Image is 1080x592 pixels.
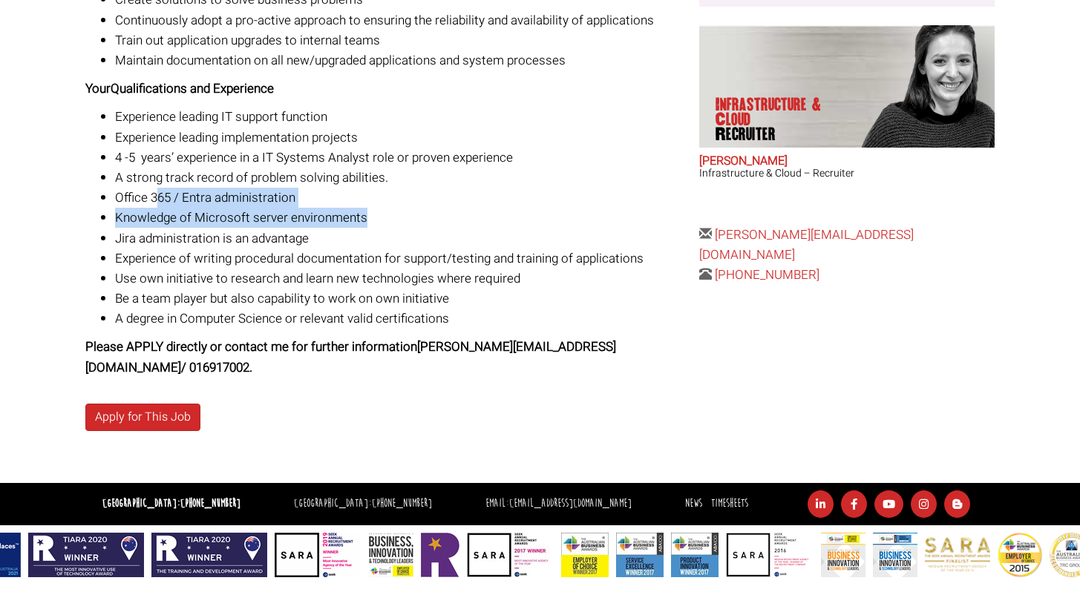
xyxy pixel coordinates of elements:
li: [GEOGRAPHIC_DATA]: [290,493,436,515]
strong: Please APPLY directly or contact me for further information [PERSON_NAME][EMAIL_ADDRESS][DOMAIN_N... [85,338,616,376]
li: Continuously adopt a pro-active approach to ensuring the reliability and availability of applicat... [115,10,688,30]
a: Timesheets [711,496,748,510]
a: [EMAIL_ADDRESS][DOMAIN_NAME] [509,496,632,510]
li: Office 365 / Entra administration [115,188,688,208]
span: Recruiter [716,127,830,142]
li: Experience leading IT support function [115,107,688,127]
li: Train out application upgrades to internal teams [115,30,688,50]
li: Maintain documentation on all new/upgraded applications and system processes [115,50,688,70]
strong: [GEOGRAPHIC_DATA]: [102,496,240,510]
b: Qualifications and Experience [111,79,274,98]
li: A strong track record of problem solving abilities. [115,168,688,188]
a: [PERSON_NAME][EMAIL_ADDRESS][DOMAIN_NAME] [699,226,914,264]
strong: Your [85,79,111,98]
a: Apply for This Job [85,404,200,431]
p: Infrastructure & Cloud [716,97,830,142]
li: Experience of writing procedural documentation for support/testing and training of applications [115,249,688,269]
li: Use own initiative to research and learn new technologies where required [115,269,688,289]
li: Jira administration is an advantage [115,228,688,249]
li: Experience leading implementation projects [115,128,688,148]
a: News [685,496,702,510]
a: [PHONE_NUMBER] [715,266,819,284]
img: Sara O'Toole does Infrastructure & Cloud Recruiter [852,25,995,148]
li: A degree in Computer Science or relevant valid certifications [115,309,688,329]
h3: Infrastructure & Cloud – Recruiter [699,168,995,179]
li: Be a team player but also capability to work on own initiative [115,289,688,309]
h2: [PERSON_NAME] [699,155,995,168]
a: [PHONE_NUMBER] [372,496,432,510]
li: Knowledge of Microsoft server environments [115,208,688,228]
li: 4 -5 years’ experience in a IT Systems Analyst role or proven experience [115,148,688,168]
a: [PHONE_NUMBER] [180,496,240,510]
li: Email: [482,493,635,515]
